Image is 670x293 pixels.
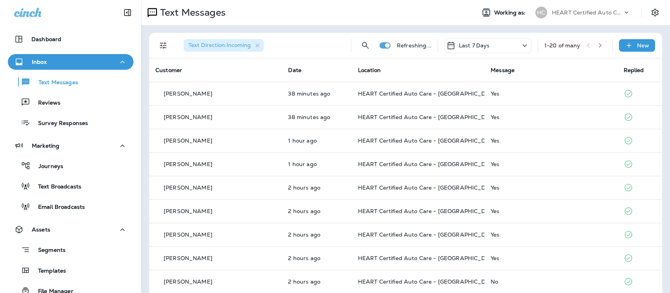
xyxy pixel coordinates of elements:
[31,79,78,87] p: Text Messages
[491,161,611,167] div: Yes
[459,42,490,49] p: Last 7 Days
[288,232,345,238] p: Aug 21, 2025 09:16 AM
[491,137,611,144] div: Yes
[164,208,212,214] p: [PERSON_NAME]
[184,39,264,52] div: Text Direction:Incoming
[288,67,301,74] span: Date
[30,120,88,127] p: Survey Responses
[624,67,644,74] span: Replied
[31,163,63,170] p: Journeys
[288,161,345,167] p: Aug 21, 2025 09:59 AM
[188,42,251,49] span: Text Direction : Incoming
[30,268,66,275] p: Templates
[491,67,515,74] span: Message
[8,138,133,154] button: Marketing
[8,262,133,279] button: Templates
[8,178,133,194] button: Text Broadcasts
[30,183,81,191] p: Text Broadcasts
[32,226,50,233] p: Assets
[288,114,345,120] p: Aug 21, 2025 11:01 AM
[157,7,226,18] p: Text Messages
[358,161,499,168] span: HEART Certified Auto Care - [GEOGRAPHIC_DATA]
[164,184,212,191] p: [PERSON_NAME]
[491,208,611,214] div: Yes
[8,31,133,47] button: Dashboard
[358,231,499,238] span: HEART Certified Auto Care - [GEOGRAPHIC_DATA]
[288,208,345,214] p: Aug 21, 2025 09:22 AM
[8,198,133,215] button: Email Broadcasts
[32,143,59,149] p: Marketing
[552,9,623,16] p: HEART Certified Auto Care
[164,137,212,144] p: [PERSON_NAME]
[491,279,611,285] div: No
[155,67,182,74] span: Customer
[164,90,212,97] p: [PERSON_NAME]
[32,59,47,65] p: Inbox
[358,90,499,97] span: HEART Certified Auto Care - [GEOGRAPHIC_DATA]
[164,279,212,285] p: [PERSON_NAME]
[117,5,139,20] button: Collapse Sidebar
[358,255,499,262] span: HEART Certified Auto Care - [GEOGRAPHIC_DATA]
[358,184,499,191] span: HEART Certified Auto Care - [GEOGRAPHIC_DATA]
[164,114,212,120] p: [PERSON_NAME]
[358,208,499,215] span: HEART Certified Auto Care - [GEOGRAPHIC_DATA]
[8,222,133,237] button: Assets
[494,9,528,16] span: Working as:
[288,255,345,261] p: Aug 21, 2025 09:07 AM
[8,94,133,110] button: Reviews
[8,241,133,258] button: Segments
[288,90,345,97] p: Aug 21, 2025 11:01 AM
[358,278,499,285] span: HEART Certified Auto Care - [GEOGRAPHIC_DATA]
[155,38,171,53] button: Filters
[491,232,611,238] div: Yes
[30,99,60,107] p: Reviews
[535,7,547,18] div: HC
[30,204,85,211] p: Email Broadcasts
[648,5,662,20] button: Settings
[288,279,345,285] p: Aug 21, 2025 09:05 AM
[8,54,133,70] button: Inbox
[358,67,381,74] span: Location
[491,255,611,261] div: Yes
[544,42,581,49] div: 1 - 20 of many
[31,36,61,42] p: Dashboard
[30,247,66,255] p: Segments
[358,137,499,144] span: HEART Certified Auto Care - [GEOGRAPHIC_DATA]
[358,114,499,121] span: HEART Certified Auto Care - [GEOGRAPHIC_DATA]
[491,184,611,191] div: Yes
[8,114,133,131] button: Survey Responses
[288,137,345,144] p: Aug 21, 2025 10:30 AM
[491,90,611,97] div: Yes
[637,42,649,49] p: New
[164,255,212,261] p: [PERSON_NAME]
[164,232,212,238] p: [PERSON_NAME]
[397,42,431,49] p: Refreshing...
[358,38,373,53] button: Search Messages
[8,157,133,174] button: Journeys
[491,114,611,120] div: Yes
[8,74,133,90] button: Text Messages
[288,184,345,191] p: Aug 21, 2025 09:25 AM
[164,161,212,167] p: [PERSON_NAME]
